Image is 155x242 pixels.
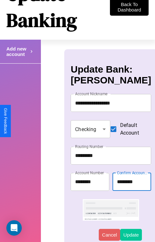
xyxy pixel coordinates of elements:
[6,220,22,236] div: Open Intercom Messenger
[3,108,8,134] div: Give Feedback
[117,170,148,176] label: Confirm Account Number
[71,120,110,138] div: Checking
[120,229,142,241] button: Update
[120,121,146,137] span: Default Account
[75,170,104,176] label: Account Number
[99,229,120,241] button: Cancel
[83,199,139,221] img: check
[75,91,108,97] label: Account Nickname
[75,144,103,149] label: Routing Number
[71,64,151,86] h3: Update Bank: [PERSON_NAME]
[6,46,29,57] h4: Add new account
